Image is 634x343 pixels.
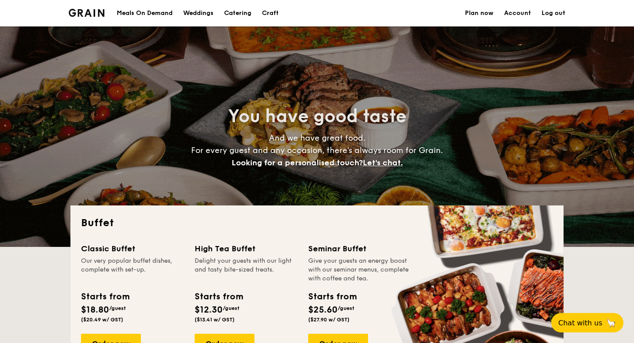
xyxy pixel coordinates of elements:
[81,257,184,283] div: Our very popular buffet dishes, complete with set-up.
[558,319,602,327] span: Chat with us
[308,305,338,315] span: $25.60
[223,305,240,311] span: /guest
[363,158,403,168] span: Let's chat.
[228,106,406,127] span: You have good taste
[308,242,411,255] div: Seminar Buffet
[81,242,184,255] div: Classic Buffet
[195,257,298,283] div: Delight your guests with our light and tasty bite-sized treats.
[338,305,354,311] span: /guest
[195,290,243,303] div: Starts from
[232,158,363,168] span: Looking for a personalised touch?
[195,242,298,255] div: High Tea Buffet
[195,305,223,315] span: $12.30
[606,318,616,328] span: 🦙
[81,216,553,230] h2: Buffet
[308,317,350,323] span: ($27.90 w/ GST)
[109,305,126,311] span: /guest
[81,290,129,303] div: Starts from
[308,290,356,303] div: Starts from
[191,133,443,168] span: And we have great food. For every guest and any occasion, there’s always room for Grain.
[551,313,623,332] button: Chat with us🦙
[69,9,104,17] img: Grain
[81,305,109,315] span: $18.80
[81,317,123,323] span: ($20.49 w/ GST)
[308,257,411,283] div: Give your guests an energy boost with our seminar menus, complete with coffee and tea.
[195,317,235,323] span: ($13.41 w/ GST)
[69,9,104,17] a: Logotype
